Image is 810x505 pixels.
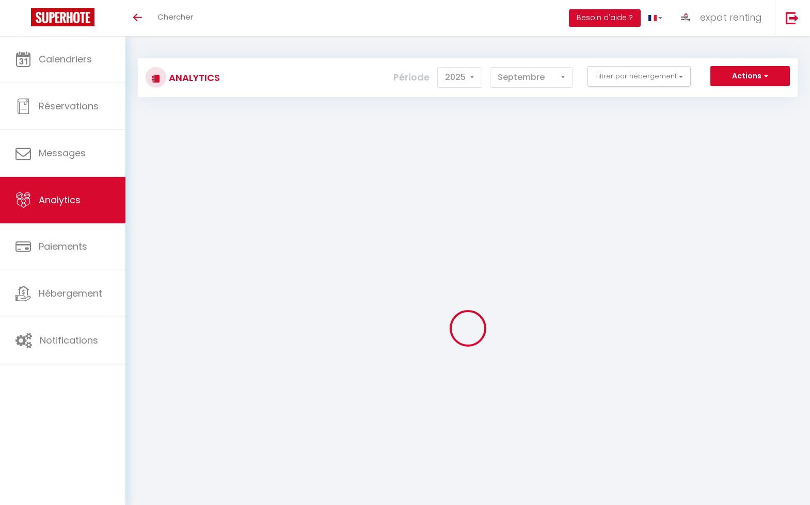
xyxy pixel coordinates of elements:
span: Messages [39,146,86,159]
span: Hébergement [39,287,102,300]
button: Besoin d'aide ? [569,9,641,27]
span: Chercher [157,11,193,22]
button: Actions [710,66,790,87]
h3: Analytics [166,66,220,89]
img: ... [678,9,693,25]
span: Calendriers [39,53,92,66]
button: Filtrer par hébergement [587,66,691,87]
img: Super Booking [31,8,94,26]
span: expat renting [700,11,762,24]
span: Réservations [39,100,99,112]
label: Période [393,66,430,89]
span: Paiements [39,240,87,253]
img: logout [786,11,799,24]
span: Analytics [39,193,81,206]
span: Notifications [40,334,98,347]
